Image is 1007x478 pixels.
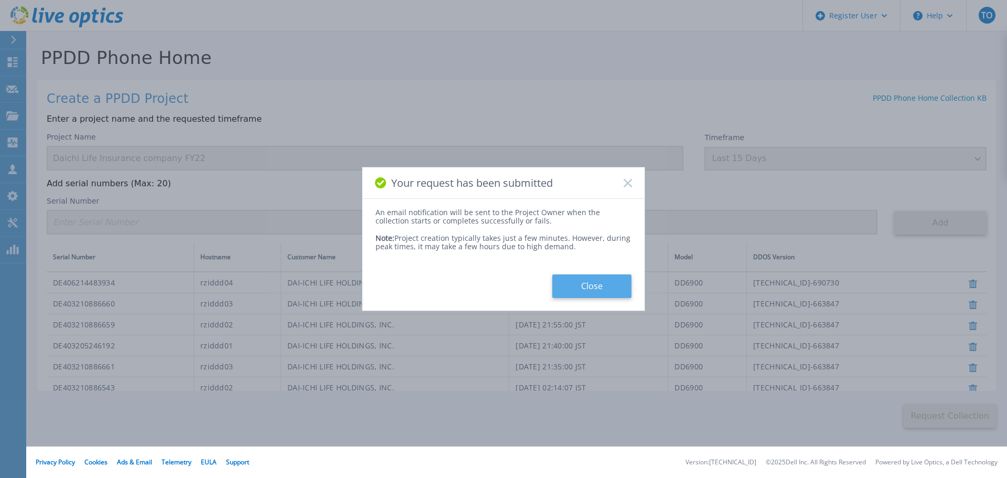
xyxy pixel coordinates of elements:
div: Project creation typically takes just a few minutes. However, during peak times, it may take a fe... [376,226,631,251]
li: © 2025 Dell Inc. All Rights Reserved [766,459,866,466]
li: Version: [TECHNICAL_ID] [685,459,756,466]
li: Powered by Live Optics, a Dell Technology [875,459,998,466]
span: Note: [376,233,394,243]
a: Telemetry [162,458,191,466]
a: Support [226,458,249,466]
a: EULA [201,458,217,466]
button: Close [552,274,631,298]
a: Privacy Policy [36,458,75,466]
span: Your request has been submitted [391,177,553,189]
div: An email notification will be sent to the Project Owner when the collection starts or completes s... [376,208,631,225]
a: Cookies [84,458,108,466]
a: Ads & Email [117,458,152,466]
